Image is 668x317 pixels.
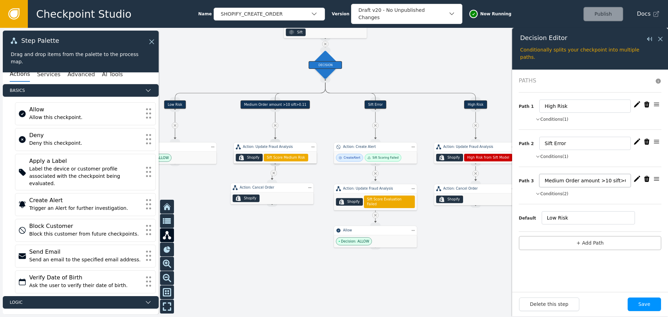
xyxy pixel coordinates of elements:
div: Action: Create Alert [343,144,408,149]
div: SHOPIFY_CREATE_ORDER [221,10,311,18]
button: Conditions(1) [535,116,568,122]
button: Save [628,298,661,311]
div: Create Alert [29,196,142,205]
span: Now Running [480,11,511,17]
span: Docs [637,10,651,18]
span: Paths [519,77,652,85]
div: Label the device or customer profile associated with the checkpoint being evaluated. [29,165,142,187]
button: Advanced [67,67,95,82]
div: Ask the user to verify their date of birth. [29,282,142,289]
div: Path 3Conditions(2)Conditions(2) [519,167,661,204]
div: Low Risk [164,101,186,109]
div: Shopify [247,155,260,160]
div: Create Alert [344,156,360,160]
div: High Risk [464,101,487,109]
div: Allow [343,228,408,233]
div: Shopify [447,197,460,202]
div: Verify Date of Birth [29,274,142,282]
div: Trigger an Alert for further investigation. [29,205,142,212]
div: Action: Cancel Order [443,186,508,191]
div: Allow [29,105,142,114]
div: Sift Scoring Failed [373,156,399,160]
div: Action: Cancel Order [240,185,304,190]
button: Conditions(1) [535,153,568,160]
span: Basics [10,87,142,94]
div: Send an email to the specified email address. [29,256,142,263]
div: Path 1Conditions(1)Conditions(1) [519,93,661,130]
div: Apply a Label [29,157,142,165]
div: Path 3 [519,178,539,184]
button: Conditions(2) [535,191,568,197]
div: Default [519,215,542,221]
div: Deny [29,131,142,140]
div: Shopify [347,199,360,204]
button: SHOPIFY_CREATE_ORDER [214,8,325,21]
div: Allow [143,144,207,149]
input: Assign Decision Name [539,100,631,113]
button: Delete this step [519,298,579,311]
div: Block Customer [29,222,142,230]
div: Sift Error [365,101,387,109]
div: DECISION [309,61,342,69]
button: + Add Path [519,236,661,250]
div: Path 2 [519,141,539,147]
div: Medium Order amount >10 sift>0.11 [240,101,310,109]
span: Decision: ALLOW [341,239,369,244]
span: High Risk from Sift Model [467,155,509,160]
div: Drag and drop items from the palette to the process map. [11,51,151,65]
span: Checkpoint Studio [36,6,132,22]
div: Shopify [447,155,460,160]
div: Send Email [29,248,142,256]
input: Assign Decision Name [539,137,631,150]
div: Sift [297,30,303,35]
span: Name [198,11,212,17]
button: Actions [10,67,30,82]
input: Decision name (Default) [542,211,635,224]
div: Draft v20 - No Unpublished Changes [358,7,448,21]
div: Block this customer from future checkpoints. [29,230,142,238]
span: Step Palette [21,38,59,44]
div: Path 2Conditions(1)Conditions(1) [519,130,661,167]
span: Logic [10,299,142,306]
span: Decision: ALLOW [141,155,169,160]
div: Shopify [244,196,256,201]
button: Draft v20 - No Unpublished Changes [351,4,462,24]
div: Allow this checkpoint. [29,114,142,121]
a: Docs [637,10,660,18]
span: Sift Score Medium Risk [267,155,305,160]
span: Decision Editor [520,35,567,41]
input: Assign Decision Name [539,174,631,187]
div: Action: Update Fraud Analysis [443,144,508,149]
button: Services [37,67,60,82]
div: Action: Update Fraud Analysis [343,186,408,191]
span: Version [332,11,350,17]
div: Deny this checkpoint. [29,140,142,147]
div: Path 1 [519,103,539,110]
span: Sift Score Evaluation Failed [367,197,412,207]
div: Conditionally splits your checkpoint into multiple paths. [520,46,660,61]
button: AI Tools [102,67,123,82]
div: Action: Update Fraud Analysis [243,144,308,149]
